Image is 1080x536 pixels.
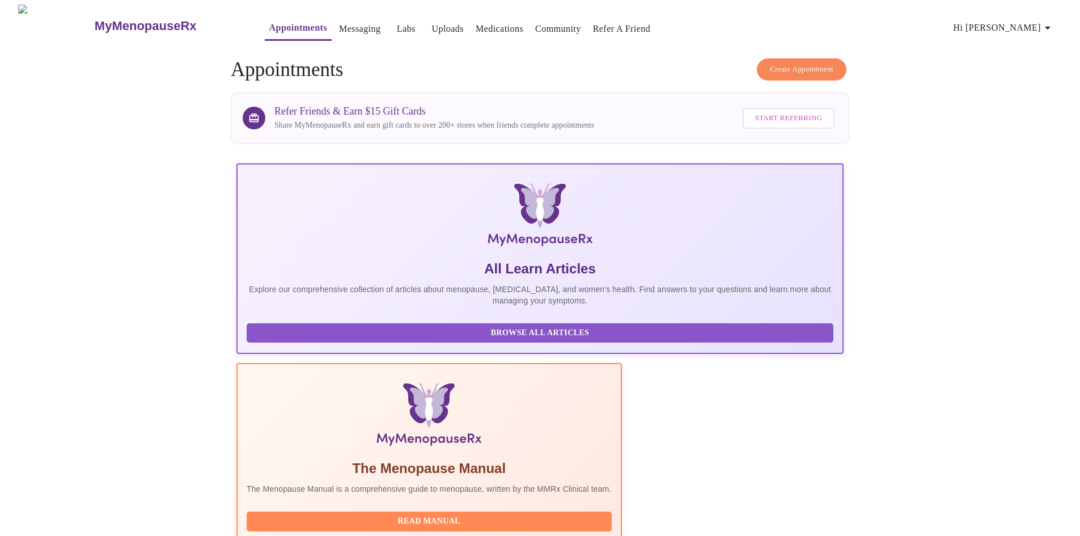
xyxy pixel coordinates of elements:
h5: All Learn Articles [247,260,833,278]
button: Refer a Friend [588,18,655,40]
span: Hi [PERSON_NAME] [954,20,1054,36]
img: MyMenopauseRx Logo [338,183,742,251]
a: Messaging [339,21,380,37]
button: Start Referring [743,108,835,129]
a: Labs [397,21,416,37]
h5: The Menopause Manual [247,459,612,478]
button: Read Manual [247,512,612,531]
button: Appointments [265,16,332,41]
img: Menopause Manual [304,382,553,450]
a: Read Manual [247,516,615,525]
a: Browse All Articles [247,327,836,337]
span: Create Appointment [770,63,833,76]
span: Start Referring [755,112,822,125]
a: Start Referring [740,102,837,134]
img: MyMenopauseRx Logo [18,5,93,47]
h3: MyMenopauseRx [95,19,197,33]
button: Uploads [427,18,468,40]
a: Appointments [269,20,327,36]
span: Browse All Articles [258,326,822,340]
button: Create Appointment [757,58,846,81]
span: Read Manual [258,514,600,529]
a: MyMenopauseRx [93,6,242,46]
button: Messaging [334,18,385,40]
button: Hi [PERSON_NAME] [949,16,1059,39]
button: Community [531,18,586,40]
a: Uploads [431,21,464,37]
button: Browse All Articles [247,323,833,343]
p: The Menopause Manual is a comprehensive guide to menopause, written by the MMRx Clinical team. [247,483,612,495]
h4: Appointments [231,58,849,81]
button: Medications [471,18,528,40]
a: Community [535,21,581,37]
p: Share MyMenopauseRx and earn gift cards to over 200+ stores when friends complete appointments [274,120,594,131]
button: Labs [388,18,424,40]
p: Explore our comprehensive collection of articles about menopause, [MEDICAL_DATA], and women's hea... [247,284,833,306]
a: Refer a Friend [593,21,651,37]
a: Medications [476,21,523,37]
h3: Refer Friends & Earn $15 Gift Cards [274,105,594,117]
